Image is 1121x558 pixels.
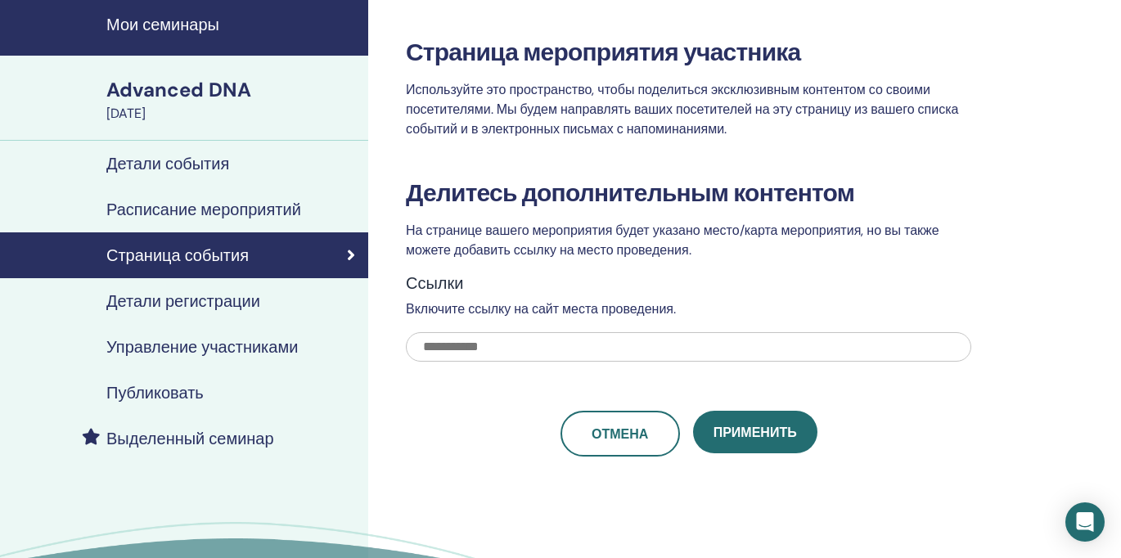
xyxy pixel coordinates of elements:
[106,291,260,311] h4: Детали регистрации
[106,76,358,104] div: Advanced DNA
[714,424,797,441] span: Применить
[693,411,817,453] button: Применить
[106,200,301,219] h4: Расписание мероприятий
[106,154,229,173] h4: Детали события
[106,383,204,403] h4: Публиковать
[406,221,971,260] p: На странице вашего мероприятия будет указано место/карта мероприятия, но вы также можете добавить...
[106,104,358,124] div: [DATE]
[560,411,680,457] a: Отмена
[406,38,971,67] h3: Страница мероприятия участника
[592,425,648,443] span: Отмена
[97,76,368,124] a: Advanced DNA[DATE]
[406,299,971,319] p: Включите ссылку на сайт места проведения.
[106,429,274,448] h4: Выделенный семинар
[106,245,249,265] h4: Страница события
[1065,502,1105,542] div: Open Intercom Messenger
[406,178,971,208] h3: Делитесь дополнительным контентом
[106,337,298,357] h4: Управление участниками
[106,15,358,34] h4: Мои семинары
[406,273,971,293] h4: Ссылки
[406,80,971,139] p: Используйте это пространство, чтобы поделиться эксклюзивным контентом со своими посетителями. Мы ...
